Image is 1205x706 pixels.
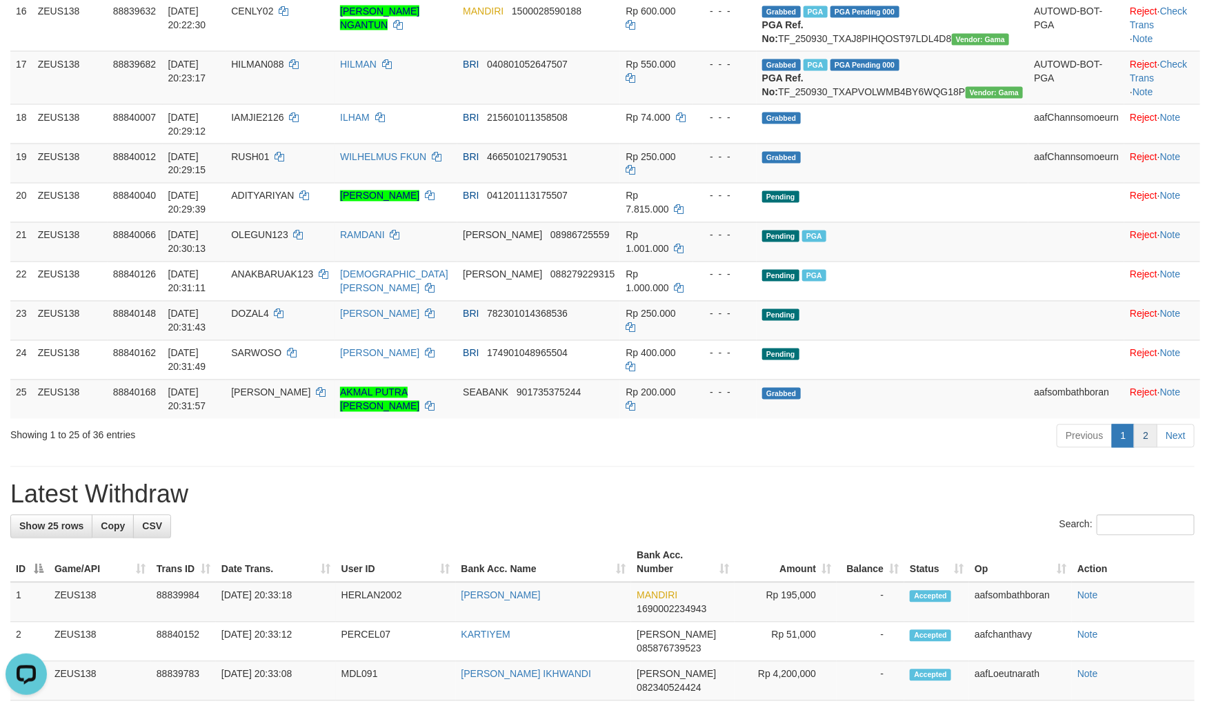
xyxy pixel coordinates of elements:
[6,6,47,47] button: Open LiveChat chat widget
[113,59,156,70] span: 88839682
[969,582,1072,622] td: aafsombathboran
[1130,59,1187,84] a: Check Trans
[32,222,108,262] td: ZEUS138
[1057,424,1112,448] a: Previous
[340,308,419,320] a: [PERSON_NAME]
[340,190,419,202] a: [PERSON_NAME]
[762,72,804,97] b: PGA Ref. No:
[113,269,156,280] span: 88840126
[10,262,32,301] td: 22
[1130,269,1157,280] a: Reject
[626,348,675,359] span: Rp 400.000
[735,662,837,701] td: Rp 4,200,000
[101,521,125,532] span: Copy
[1028,51,1124,104] td: AUTOWD-BOT-PGA
[463,112,479,123] span: BRI
[757,51,1028,104] td: TF_250930_TXAPVOLWMB4BY6WQG18P
[168,112,206,137] span: [DATE] 20:29:12
[168,348,206,373] span: [DATE] 20:31:49
[699,110,751,124] div: - - -
[336,582,456,622] td: HERLAN2002
[456,543,632,582] th: Bank Acc. Name: activate to sort column ascending
[113,190,156,202] span: 88840040
[802,270,826,282] span: Marked by aafpengsreynich
[637,669,716,680] span: [PERSON_NAME]
[837,543,904,582] th: Balance: activate to sort column ascending
[969,543,1072,582] th: Op: activate to sort column ascending
[1059,515,1195,536] label: Search:
[231,151,269,162] span: RUSH01
[113,230,156,241] span: 88840066
[216,622,336,662] td: [DATE] 20:33:12
[626,230,668,255] span: Rp 1.001.000
[340,59,377,70] a: HILMAN
[699,346,751,360] div: - - -
[10,543,49,582] th: ID: activate to sort column descending
[904,543,969,582] th: Status: activate to sort column ascending
[802,231,826,242] span: Marked by aafpengsreynich
[49,662,151,701] td: ZEUS138
[1077,669,1098,680] a: Note
[463,269,542,280] span: [PERSON_NAME]
[113,308,156,320] span: 88840148
[637,643,701,654] span: Copy 085876739523 to clipboard
[1160,112,1181,123] a: Note
[133,515,171,538] a: CSV
[762,270,799,282] span: Pending
[216,582,336,622] td: [DATE] 20:33:18
[1130,190,1157,202] a: Reject
[487,348,568,359] span: Copy 174901048965504 to clipboard
[340,387,419,412] a: AKMAL PUTRA [PERSON_NAME]
[231,190,294,202] span: ADITYARIYAN
[735,543,837,582] th: Amount: activate to sort column ascending
[487,112,568,123] span: Copy 215601011358508 to clipboard
[804,6,828,18] span: Marked by aafchomsokheang
[1124,51,1200,104] td: · ·
[487,59,568,70] span: Copy 040801052647507 to clipboard
[231,59,283,70] span: HILMAN088
[32,301,108,340] td: ZEUS138
[463,59,479,70] span: BRI
[151,582,216,622] td: 88839984
[1130,59,1157,70] a: Reject
[10,104,32,144] td: 18
[626,269,668,294] span: Rp 1.000.000
[1160,387,1181,398] a: Note
[216,662,336,701] td: [DATE] 20:33:08
[512,6,581,17] span: Copy 1500028590188 to clipboard
[1160,269,1181,280] a: Note
[699,4,751,18] div: - - -
[168,190,206,215] span: [DATE] 20:29:39
[10,380,32,419] td: 25
[626,112,670,123] span: Rp 74.000
[487,190,568,202] span: Copy 041201113175507 to clipboard
[1028,144,1124,183] td: aafChannsomoeurn
[830,6,899,18] span: PGA Pending
[168,6,206,30] span: [DATE] 20:22:30
[1160,230,1181,241] a: Note
[762,19,804,44] b: PGA Ref. No:
[113,6,156,17] span: 88839632
[1134,424,1157,448] a: 2
[10,340,32,380] td: 24
[699,268,751,282] div: - - -
[340,269,448,294] a: [DEMOGRAPHIC_DATA][PERSON_NAME]
[1133,33,1153,44] a: Note
[1028,380,1124,419] td: aafsombathboran
[463,308,479,320] span: BRI
[1130,151,1157,162] a: Reject
[550,269,615,280] span: Copy 088279229315 to clipboard
[1124,104,1200,144] td: ·
[762,191,799,203] span: Pending
[10,582,49,622] td: 1
[699,307,751,321] div: - - -
[762,309,799,321] span: Pending
[231,269,313,280] span: ANAKBARUAK123
[461,590,541,601] a: [PERSON_NAME]
[32,104,108,144] td: ZEUS138
[699,189,751,203] div: - - -
[463,151,479,162] span: BRI
[340,230,385,241] a: RAMDANI
[1124,340,1200,380] td: ·
[231,230,288,241] span: OLEGUN123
